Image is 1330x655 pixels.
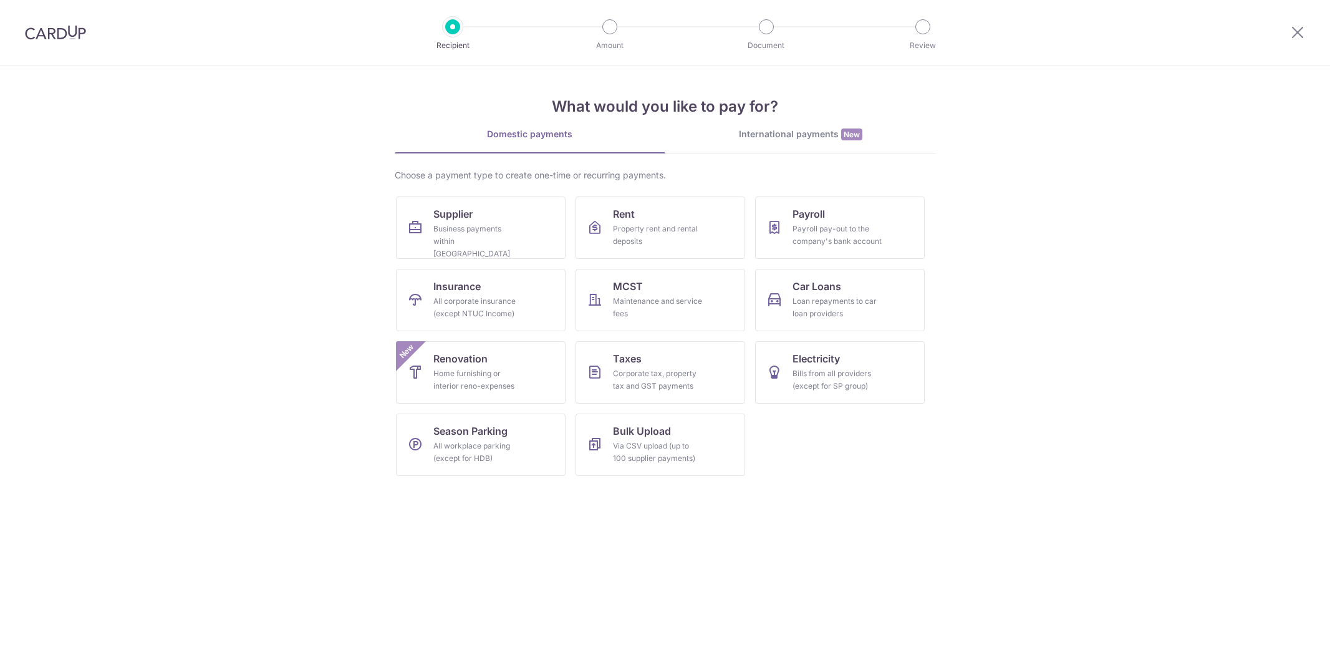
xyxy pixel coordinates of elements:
a: Season ParkingAll workplace parking (except for HDB) [396,414,566,476]
a: Bulk UploadVia CSV upload (up to 100 supplier payments) [576,414,745,476]
div: Domestic payments [395,128,665,140]
span: Insurance [433,279,481,294]
a: PayrollPayroll pay-out to the company's bank account [755,196,925,259]
span: Renovation [433,351,488,366]
p: Recipient [407,39,499,52]
a: TaxesCorporate tax, property tax and GST payments [576,341,745,404]
span: Rent [613,206,635,221]
a: RentProperty rent and rental deposits [576,196,745,259]
div: All corporate insurance (except NTUC Income) [433,295,523,320]
p: Document [720,39,812,52]
span: Car Loans [793,279,841,294]
div: Via CSV upload (up to 100 supplier payments) [613,440,703,465]
span: Supplier [433,206,473,221]
a: RenovationHome furnishing or interior reno-expensesNew [396,341,566,404]
div: Corporate tax, property tax and GST payments [613,367,703,392]
div: International payments [665,128,936,141]
span: Bulk Upload [613,424,671,439]
a: InsuranceAll corporate insurance (except NTUC Income) [396,269,566,331]
div: Loan repayments to car loan providers [793,295,882,320]
div: Maintenance and service fees [613,295,703,320]
div: Payroll pay-out to the company's bank account [793,223,882,248]
a: Car LoansLoan repayments to car loan providers [755,269,925,331]
span: Taxes [613,351,642,366]
h4: What would you like to pay for? [395,95,936,118]
div: Bills from all providers (except for SP group) [793,367,882,392]
img: CardUp [25,25,86,40]
span: Season Parking [433,424,508,439]
a: ElectricityBills from all providers (except for SP group) [755,341,925,404]
div: Property rent and rental deposits [613,223,703,248]
a: MCSTMaintenance and service fees [576,269,745,331]
span: New [396,341,417,362]
span: Electricity [793,351,840,366]
p: Review [877,39,969,52]
div: All workplace parking (except for HDB) [433,440,523,465]
div: Home furnishing or interior reno-expenses [433,367,523,392]
div: Business payments within [GEOGRAPHIC_DATA] [433,223,523,260]
p: Amount [564,39,656,52]
span: Payroll [793,206,825,221]
div: Choose a payment type to create one-time or recurring payments. [395,169,936,182]
a: SupplierBusiness payments within [GEOGRAPHIC_DATA] [396,196,566,259]
span: New [841,129,862,140]
span: MCST [613,279,643,294]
